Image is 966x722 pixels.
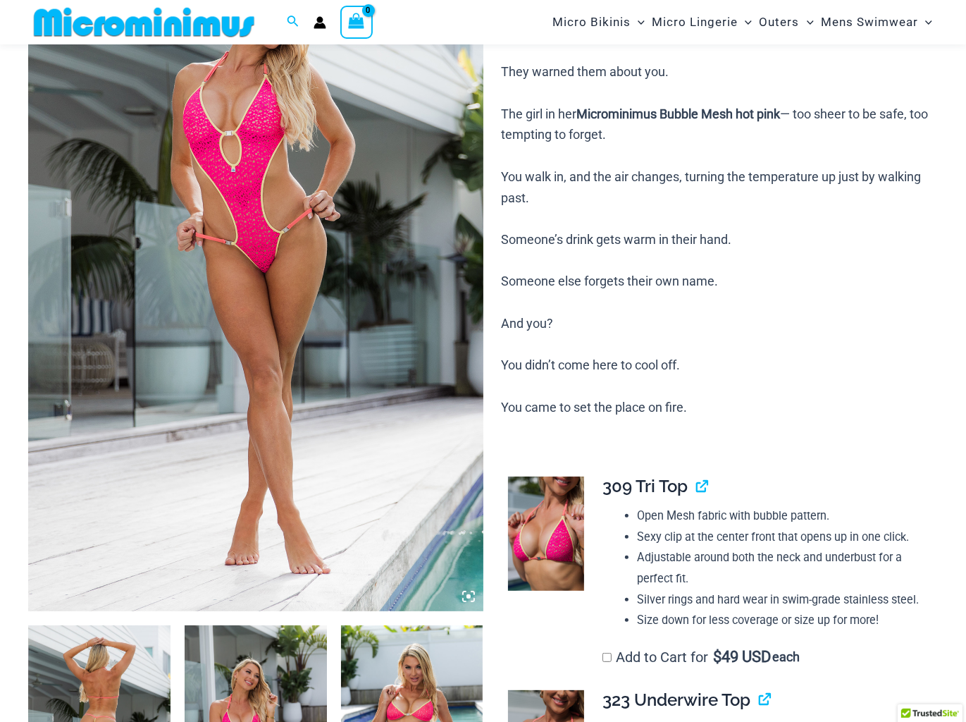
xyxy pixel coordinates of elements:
p: They warned them about you. The girl in her — too sheer to be safe, too tempting to forget. You w... [501,61,938,417]
a: Search icon link [287,13,299,31]
span: Micro Bikinis [552,4,631,40]
a: Mens SwimwearMenu ToggleMenu Toggle [817,4,936,40]
span: Micro Lingerie [652,4,738,40]
li: Sexy clip at the center front that opens up in one click. [637,527,927,548]
b: Microminimus Bubble Mesh hot pink [576,106,780,121]
a: Account icon link [314,16,326,29]
img: MM SHOP LOGO FLAT [28,6,260,38]
span: 49 USD [713,650,771,664]
label: Add to Cart for [602,649,800,666]
span: Mens Swimwear [821,4,918,40]
li: Open Mesh fabric with bubble pattern. [637,506,927,527]
span: Menu Toggle [800,4,814,40]
span: Menu Toggle [631,4,645,40]
a: Micro LingerieMenu ToggleMenu Toggle [648,4,755,40]
a: Micro BikinisMenu ToggleMenu Toggle [549,4,648,40]
span: 323 Underwire Top [602,690,750,710]
input: Add to Cart for$49 USD each [602,653,612,662]
span: each [772,650,800,664]
span: Menu Toggle [918,4,932,40]
li: Size down for less coverage or size up for more! [637,610,927,631]
span: Outers [760,4,800,40]
span: $ [713,648,722,666]
li: Adjustable around both the neck and underbust for a perfect fit. [637,547,927,589]
a: View Shopping Cart, empty [340,6,373,38]
li: Silver rings and hard wear in swim-grade stainless steel. [637,589,927,611]
img: Bubble Mesh Highlight Pink 309 Top [508,477,584,591]
span: 309 Tri Top [602,476,688,496]
nav: Site Navigation [547,2,938,42]
span: Menu Toggle [738,4,752,40]
a: OutersMenu ToggleMenu Toggle [756,4,817,40]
